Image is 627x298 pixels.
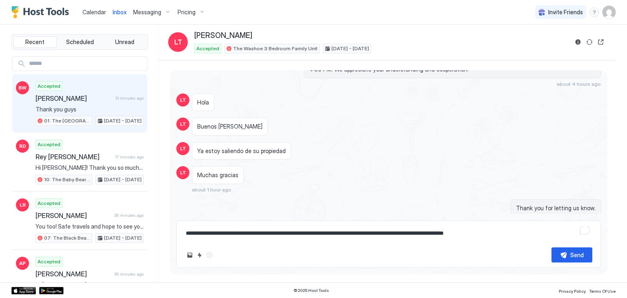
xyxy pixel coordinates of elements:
span: LR [20,201,26,209]
span: LT [180,169,186,176]
button: Unread [103,36,146,48]
span: [DATE] - [DATE] [104,117,142,125]
span: Rey [PERSON_NAME] [36,153,112,161]
a: Calendar [82,8,106,16]
a: Terms Of Use [589,286,616,295]
span: LT [180,145,186,152]
span: 13 minutes ago [115,96,144,101]
span: RD [19,142,26,150]
span: about 4 hours ago [557,81,601,87]
span: © 2025 Host Tools [293,288,329,293]
a: Google Play Store [39,287,64,294]
span: Hi [PERSON_NAME]. Thank you for letting us know. We hope you've enjoyed your stay. Safe travels a... [36,281,144,289]
span: Thank you for letting us know. [516,205,596,212]
button: Upload image [185,250,195,260]
textarea: To enrich screen reader interactions, please activate Accessibility in Grammarly extension settings [185,226,592,241]
span: LT [180,120,186,128]
span: 10: The Baby Bear Pet Friendly Studio [44,176,90,183]
a: Host Tools Logo [11,6,73,18]
span: Accepted [38,141,60,148]
span: The Washoe 3 Bedroom Family Unit [233,45,318,52]
span: Accepted [38,82,60,90]
span: Hi [PERSON_NAME]! Thank you so much for staying with us. We hope you've enjoyed your stay. Safe t... [36,164,144,171]
span: Terms Of Use [589,289,616,294]
span: Inbox [113,9,127,16]
a: Privacy Policy [559,286,586,295]
span: [PERSON_NAME] [36,94,112,102]
button: Reservation information [573,37,583,47]
button: Open reservation [596,37,606,47]
span: Messaging [133,9,161,16]
span: [PERSON_NAME] [36,211,111,220]
div: User profile [603,6,616,19]
span: [DATE] - [DATE] [104,176,142,183]
span: Invite Friends [548,9,583,16]
button: Send [551,247,592,262]
span: [DATE] - [DATE] [331,45,369,52]
button: Sync reservation [585,37,594,47]
span: 35 minutes ago [114,213,144,218]
span: [PERSON_NAME] [36,270,111,278]
div: menu [589,7,599,17]
span: Accepted [196,45,219,52]
span: Recent [25,38,44,46]
span: LT [180,96,186,104]
span: Buenos [PERSON_NAME] [197,123,262,130]
span: Accepted [38,258,60,265]
input: Input Field [26,57,147,71]
span: BW [18,84,27,91]
span: Calendar [82,9,106,16]
span: Thank you guys [36,106,144,113]
span: Accepted [38,200,60,207]
div: Send [570,251,584,259]
span: 07: The Black Bear King Studio [44,234,90,242]
span: 17 minutes ago [115,154,144,160]
button: Scheduled [58,36,102,48]
span: about 1 hour ago [192,187,231,193]
span: AP [19,260,26,267]
span: 01: The [GEOGRAPHIC_DATA] at The [GEOGRAPHIC_DATA] [44,117,90,125]
a: App Store [11,287,36,294]
span: 35 minutes ago [114,271,144,277]
button: Quick reply [195,250,205,260]
span: You too! Safe travels and hope to see you soon again! [36,223,144,230]
span: [PERSON_NAME] [194,31,252,40]
span: LT [174,37,182,47]
div: tab-group [11,34,148,50]
a: Inbox [113,8,127,16]
span: Ya estoy saliendo de su propiedad [197,147,286,155]
span: [DATE] - [DATE] [104,234,142,242]
button: Recent [13,36,57,48]
span: Pricing [178,9,196,16]
span: Muchas gracias [197,171,238,179]
span: Privacy Policy [559,289,586,294]
span: Scheduled [66,38,94,46]
span: Unread [115,38,134,46]
span: Hola [197,99,209,106]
